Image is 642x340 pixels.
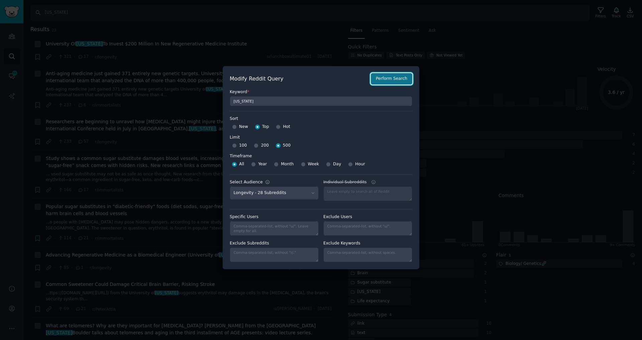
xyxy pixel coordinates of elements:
[230,240,319,246] label: Exclude Subreddits
[323,214,412,220] label: Exclude Users
[323,240,412,246] label: Exclude Keywords
[258,161,267,167] span: Year
[281,161,294,167] span: Month
[283,124,290,130] span: Hot
[230,89,412,95] label: Keyword
[283,143,291,149] span: 500
[230,116,412,122] label: Sort
[230,75,367,83] h2: Modify Reddit Query
[230,135,240,141] div: Limit
[261,143,269,149] span: 200
[239,124,248,130] span: New
[262,124,269,130] span: Top
[230,96,412,106] input: Keyword to search on Reddit
[239,143,247,149] span: 100
[308,161,319,167] span: Week
[230,214,319,220] label: Specific Users
[230,151,412,159] label: Timeframe
[239,161,244,167] span: All
[371,73,412,84] button: Perform Search
[355,161,365,167] span: Hour
[323,179,412,185] label: Individual Subreddits
[333,161,341,167] span: Day
[230,179,263,185] div: Select Audience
